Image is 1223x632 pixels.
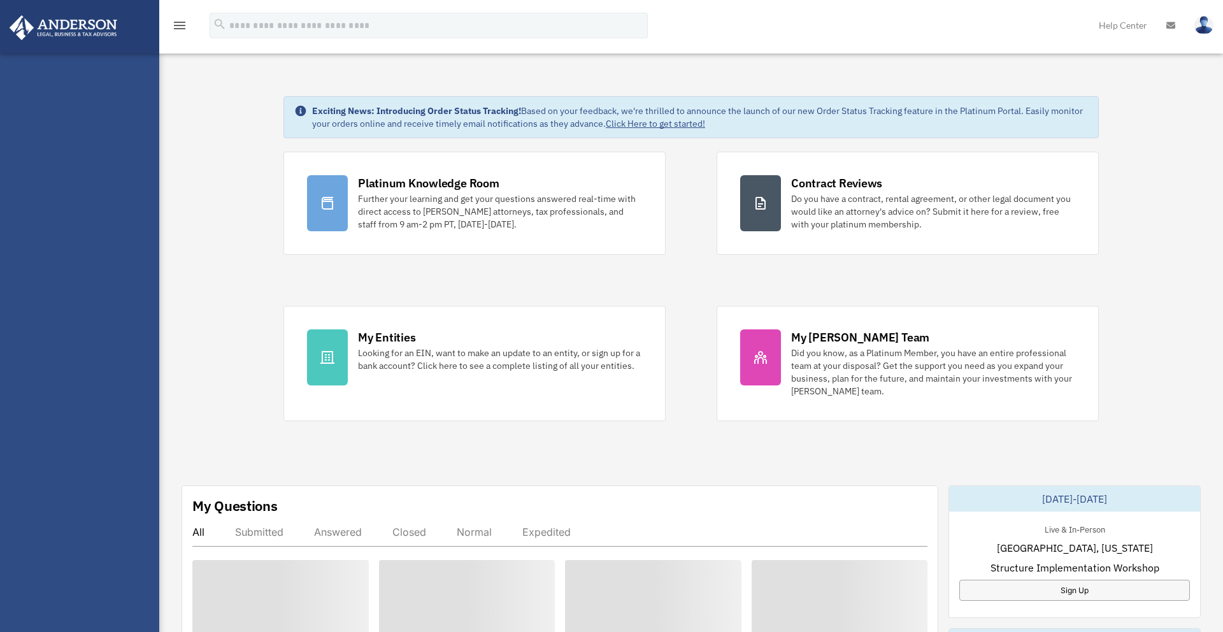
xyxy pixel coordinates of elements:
[1034,522,1115,535] div: Live & In-Person
[283,306,666,421] a: My Entities Looking for an EIN, want to make an update to an entity, or sign up for a bank accoun...
[192,526,204,538] div: All
[791,192,1075,231] div: Do you have a contract, rental agreement, or other legal document you would like an attorney's ad...
[192,496,278,515] div: My Questions
[172,18,187,33] i: menu
[314,526,362,538] div: Answered
[1194,16,1213,34] img: User Pic
[606,118,705,129] a: Click Here to get started!
[358,329,415,345] div: My Entities
[959,580,1190,601] a: Sign Up
[358,192,642,231] div: Further your learning and get your questions answered real-time with direct access to [PERSON_NAM...
[392,526,426,538] div: Closed
[997,540,1153,556] span: [GEOGRAPHIC_DATA], [US_STATE]
[172,22,187,33] a: menu
[717,152,1099,255] a: Contract Reviews Do you have a contract, rental agreement, or other legal document you would like...
[522,526,571,538] div: Expedited
[358,347,642,372] div: Looking for an EIN, want to make an update to an entity, or sign up for a bank account? Click her...
[312,105,521,117] strong: Exciting News: Introducing Order Status Tracking!
[791,347,1075,398] div: Did you know, as a Platinum Member, you have an entire professional team at your disposal? Get th...
[949,486,1200,512] div: [DATE]-[DATE]
[358,175,499,191] div: Platinum Knowledge Room
[213,17,227,31] i: search
[791,175,882,191] div: Contract Reviews
[312,104,1088,130] div: Based on your feedback, we're thrilled to announce the launch of our new Order Status Tracking fe...
[457,526,492,538] div: Normal
[791,329,929,345] div: My [PERSON_NAME] Team
[991,560,1159,575] span: Structure Implementation Workshop
[717,306,1099,421] a: My [PERSON_NAME] Team Did you know, as a Platinum Member, you have an entire professional team at...
[283,152,666,255] a: Platinum Knowledge Room Further your learning and get your questions answered real-time with dire...
[6,15,121,40] img: Anderson Advisors Platinum Portal
[235,526,283,538] div: Submitted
